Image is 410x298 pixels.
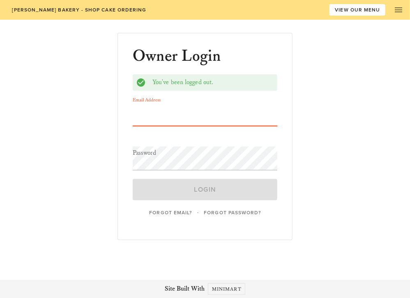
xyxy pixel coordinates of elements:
span: Forgot Password? [203,210,261,215]
a: Minimart [208,283,245,295]
span: Site Built With [165,284,205,294]
a: Forgot Email? [144,207,197,218]
div: · [133,207,277,218]
span: Minimart [212,286,242,292]
a: [PERSON_NAME] Bakery - Shop Cake Ordering [7,4,152,16]
div: You've been logged out. [152,78,274,87]
span: VIEW OUR MENU [335,7,380,13]
h1: Owner Login [133,48,221,64]
label: Email Address [133,97,161,103]
span: [PERSON_NAME] Bakery - Shop Cake Ordering [12,7,146,13]
a: VIEW OUR MENU [329,4,385,16]
span: Forgot Email? [149,210,192,215]
a: Forgot Password? [198,207,266,218]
